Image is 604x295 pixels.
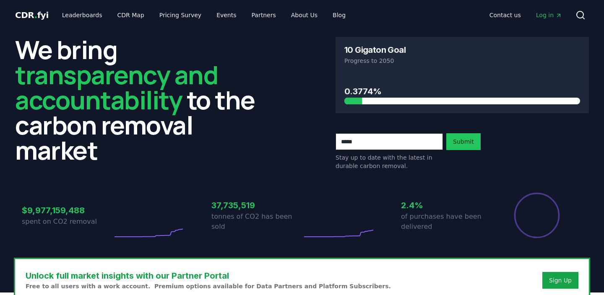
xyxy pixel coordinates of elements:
[15,9,49,21] a: CDR.fyi
[529,8,569,23] a: Log in
[210,8,243,23] a: Events
[22,217,112,227] p: spent on CO2 removal
[483,8,569,23] nav: Main
[55,8,352,23] nav: Main
[401,212,492,232] p: of purchases have been delivered
[55,8,109,23] a: Leaderboards
[401,199,492,212] h3: 2.4%
[15,37,268,163] h2: We bring to the carbon removal market
[344,57,580,65] p: Progress to 2050
[211,212,302,232] p: tonnes of CO2 has been sold
[344,46,406,54] h3: 10 Gigaton Goal
[211,199,302,212] h3: 37,735,519
[26,282,391,290] p: Free to all users with a work account. Premium options available for Data Partners and Platform S...
[326,8,352,23] a: Blog
[15,57,218,117] span: transparency and accountability
[15,10,49,20] span: CDR fyi
[344,85,580,98] h3: 0.3774%
[446,133,481,150] button: Submit
[549,276,572,285] a: Sign Up
[245,8,283,23] a: Partners
[34,10,37,20] span: .
[153,8,208,23] a: Pricing Survey
[483,8,528,23] a: Contact us
[284,8,324,23] a: About Us
[536,11,562,19] span: Log in
[26,269,391,282] h3: Unlock full market insights with our Partner Portal
[513,192,560,239] div: Percentage of sales delivered
[542,272,578,289] button: Sign Up
[22,204,112,217] h3: $9,977,159,488
[336,153,443,170] p: Stay up to date with the latest in durable carbon removal.
[111,8,151,23] a: CDR Map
